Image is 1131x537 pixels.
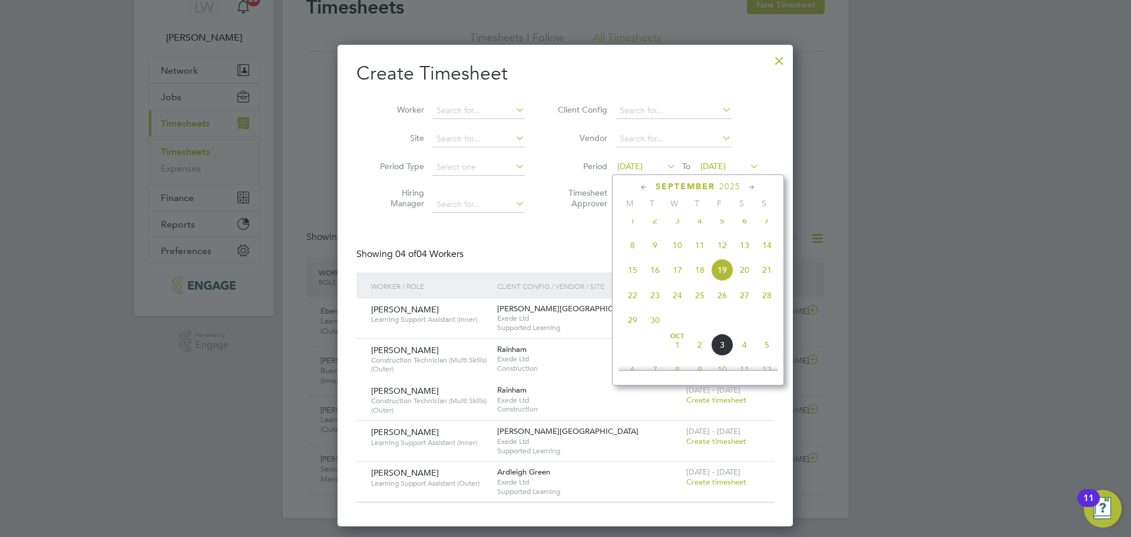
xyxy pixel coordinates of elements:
span: [PERSON_NAME][GEOGRAPHIC_DATA] [497,426,639,436]
span: 1 [621,209,644,232]
span: Rainham [497,344,527,354]
span: 6 [733,209,756,232]
span: T [641,198,663,209]
span: Exede Ltd [497,396,680,405]
span: Exede Ltd [497,437,680,446]
span: 2 [644,209,666,232]
span: Learning Support Assistant (Inner) [371,438,488,447]
span: 15 [621,259,644,281]
span: 3 [666,209,689,232]
span: Rainham [497,385,527,395]
span: Create timesheet [686,436,746,446]
span: 5 [711,209,733,232]
span: 25 [689,284,711,307]
input: Search for... [432,131,525,147]
span: Exede Ltd [497,354,680,364]
span: 30 [644,309,666,331]
span: 1 [666,334,689,356]
input: Search for... [432,196,525,213]
button: Open Resource Center, 11 new notifications [1084,490,1122,528]
span: 22 [621,284,644,307]
span: 18 [689,259,711,281]
span: 19 [711,259,733,281]
input: Search for... [616,131,732,147]
span: 27 [733,284,756,307]
span: September [656,182,715,192]
span: 21 [756,259,778,281]
span: 29 [621,309,644,331]
label: Period [554,161,607,172]
label: Vendor [554,133,607,143]
span: 9 [689,358,711,381]
span: [PERSON_NAME] [371,427,439,437]
label: Timesheet Approver [554,187,607,209]
span: 26 [711,284,733,307]
span: Construction [497,404,680,414]
span: 4 [733,334,756,356]
span: [DATE] [700,161,726,172]
span: [DATE] [617,161,643,172]
label: Period Type [371,161,424,172]
span: S [753,198,775,209]
div: 11 [1083,498,1094,513]
span: 04 Workers [395,248,464,260]
span: 23 [644,284,666,307]
span: Supported Learning [497,446,680,456]
span: Supported Learning [497,323,680,332]
span: 14 [756,234,778,256]
input: Search for... [432,103,525,119]
span: F [708,198,730,209]
span: To [679,159,694,174]
div: Client Config / Vendor / Site [494,272,683,299]
span: 4 [689,209,711,232]
label: Hiring Manager [371,187,424,209]
span: 6 [621,358,644,381]
label: Worker [371,104,424,115]
span: 10 [666,234,689,256]
label: Site [371,133,424,143]
span: 10 [711,358,733,381]
span: [PERSON_NAME] [371,386,439,396]
span: 8 [666,358,689,381]
h2: Create Timesheet [356,61,774,86]
span: [DATE] - [DATE] [686,467,740,477]
span: 20 [733,259,756,281]
span: [PERSON_NAME][GEOGRAPHIC_DATA] [497,304,639,314]
span: S [730,198,753,209]
span: Construction [497,364,680,373]
input: Search for... [616,103,732,119]
div: Showing [356,248,466,261]
span: Ardleigh Green [497,467,550,477]
span: Supported Learning [497,487,680,496]
span: 13 [733,234,756,256]
span: 12 [756,358,778,381]
span: 24 [666,284,689,307]
span: [PERSON_NAME] [371,467,439,478]
span: 04 of [395,248,416,260]
span: Exede Ltd [497,314,680,323]
span: 8 [621,234,644,256]
span: Create timesheet [686,395,746,405]
span: Learning Support Assistant (Outer) [371,479,488,488]
span: 7 [644,358,666,381]
span: W [663,198,686,209]
span: 12 [711,234,733,256]
span: 2 [689,334,711,356]
span: 16 [644,259,666,281]
span: 17 [666,259,689,281]
span: Construction Technician (Multi Skills) (Outer) [371,355,488,374]
span: [PERSON_NAME] [371,345,439,355]
span: Oct [666,334,689,340]
span: 3 [711,334,733,356]
label: Client Config [554,104,607,115]
span: [PERSON_NAME] [371,304,439,315]
span: T [686,198,708,209]
span: [DATE] - [DATE] [686,385,740,395]
span: 11 [733,358,756,381]
span: 9 [644,234,666,256]
span: 5 [756,334,778,356]
span: 7 [756,209,778,232]
span: [DATE] - [DATE] [686,426,740,436]
span: M [619,198,641,209]
span: Exede Ltd [497,477,680,487]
